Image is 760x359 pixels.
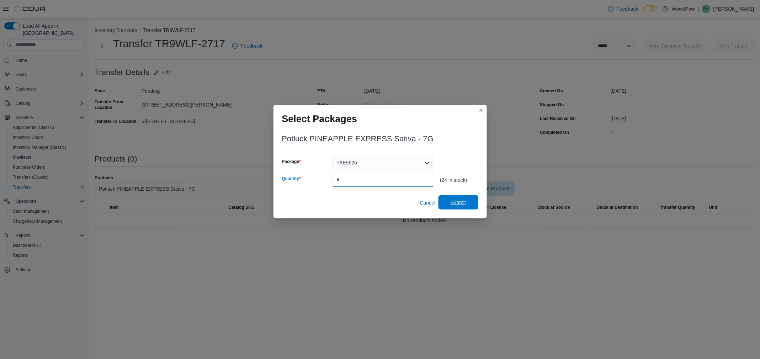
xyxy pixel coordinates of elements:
label: Package [282,159,301,164]
button: Cancel [417,196,439,210]
div: (24 in stock) [440,177,478,183]
button: Submit [439,195,478,210]
button: Closes this modal window [477,106,485,115]
h3: Potluck PINEAPPLE EXPRESS Sativa - 7G [282,135,434,143]
span: Cancel [420,199,436,206]
label: Quantity [282,176,301,181]
span: Submit [451,199,466,206]
span: PAE5625 [336,158,357,167]
h1: Select Packages [282,113,357,125]
button: Open list of options [424,160,430,166]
